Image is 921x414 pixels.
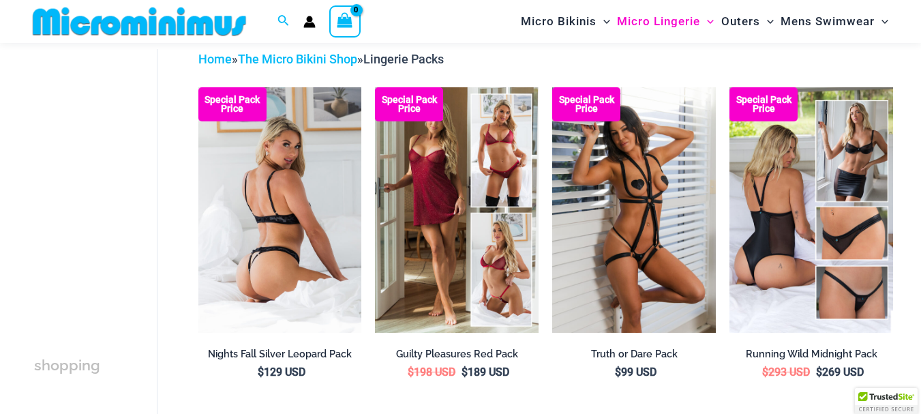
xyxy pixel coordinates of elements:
span: $ [258,366,264,379]
h2: Nights Fall Silver Leopard Pack [198,348,362,361]
a: Running Wild Midnight Pack [729,348,893,366]
span: $ [615,366,621,379]
div: TrustedSite Certified [855,388,918,414]
b: Special Pack Price [375,95,443,113]
bdi: 129 USD [258,366,305,379]
a: Nights Fall Silver Leopard Pack [198,348,362,366]
span: Micro Lingerie [617,4,700,39]
span: » » [198,52,444,66]
a: Truth or Dare Pack [552,348,716,366]
h2: Truth or Dare Pack [552,348,716,361]
span: Menu Toggle [597,4,610,39]
span: Micro Bikinis [521,4,597,39]
img: Guilty Pleasures Red Collection Pack F [375,87,539,333]
span: shopping [34,357,100,374]
a: Truth or Dare Black 1905 Bodysuit 611 Micro 07 Truth or Dare Black 1905 Bodysuit 611 Micro 06Trut... [552,87,716,333]
a: Mens SwimwearMenu ToggleMenu Toggle [777,4,892,39]
bdi: 293 USD [762,366,810,379]
span: $ [462,366,468,379]
b: Special Pack Price [198,95,267,113]
span: $ [408,366,414,379]
a: Micro LingerieMenu ToggleMenu Toggle [614,4,717,39]
bdi: 189 USD [462,366,509,379]
span: $ [816,366,822,379]
nav: Site Navigation [515,2,894,41]
bdi: 99 USD [615,366,656,379]
span: $ [762,366,768,379]
img: MM SHOP LOGO FLAT [27,6,252,37]
a: OutersMenu ToggleMenu Toggle [718,4,777,39]
span: Menu Toggle [700,4,714,39]
a: Account icon link [303,16,316,28]
b: Special Pack Price [729,95,798,113]
span: Menu Toggle [760,4,774,39]
a: Guilty Pleasures Red Pack [375,348,539,366]
span: Outers [721,4,760,39]
a: Micro BikinisMenu ToggleMenu Toggle [517,4,614,39]
span: Lingerie Packs [363,52,444,66]
span: Menu Toggle [875,4,888,39]
a: Nights Fall Silver Leopard 1036 Bra 6046 Thong 09v2 Nights Fall Silver Leopard 1036 Bra 6046 Thon... [198,87,362,333]
img: Truth or Dare Black 1905 Bodysuit 611 Micro 07 [552,87,716,333]
img: Nights Fall Silver Leopard 1036 Bra 6046 Thong 11 [198,87,362,333]
iframe: TrustedSite Certified [34,38,157,311]
span: Mens Swimwear [781,4,875,39]
a: Guilty Pleasures Red Collection Pack F Guilty Pleasures Red Collection Pack BGuilty Pleasures Red... [375,87,539,333]
a: The Micro Bikini Shop [238,52,357,66]
a: Home [198,52,232,66]
b: Special Pack Price [552,95,620,113]
bdi: 198 USD [408,366,455,379]
img: All Styles (1) [729,87,893,333]
h2: Guilty Pleasures Red Pack [375,348,539,361]
a: View Shopping Cart, empty [329,5,361,37]
a: All Styles (1) Running Wild Midnight 1052 Top 6512 Bottom 04Running Wild Midnight 1052 Top 6512 B... [729,87,893,333]
bdi: 269 USD [816,366,864,379]
h2: Running Wild Midnight Pack [729,348,893,361]
a: Search icon link [277,13,290,30]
